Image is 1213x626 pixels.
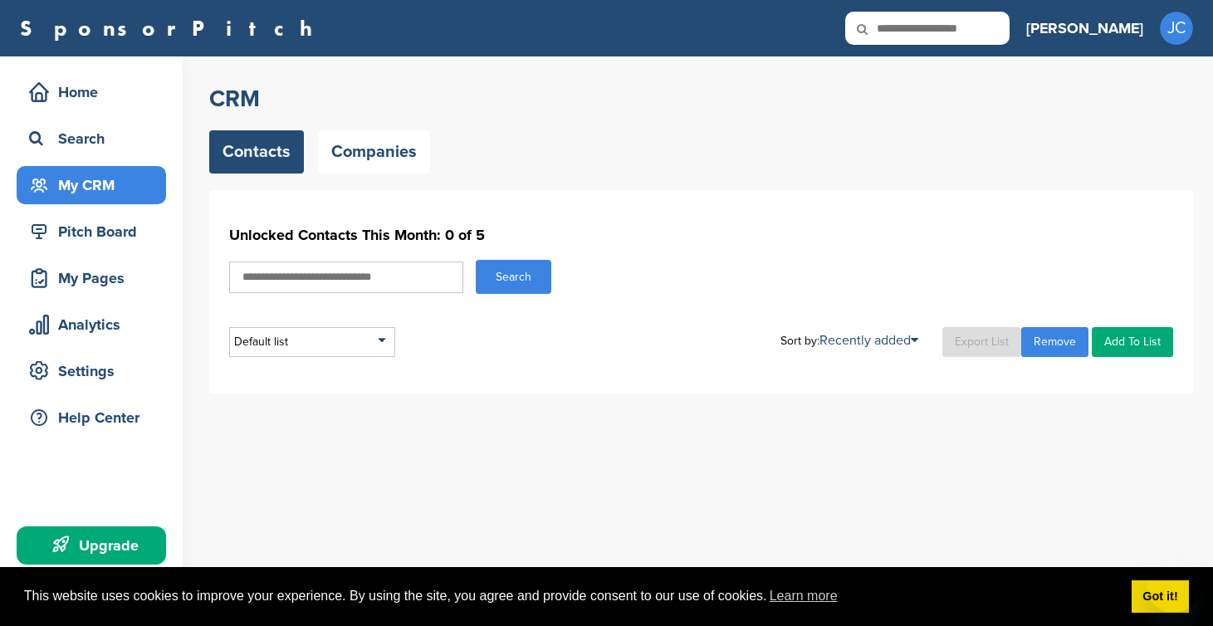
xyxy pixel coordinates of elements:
a: Settings [17,352,166,390]
a: dismiss cookie message [1132,580,1189,614]
a: [PERSON_NAME] [1026,10,1143,46]
a: Help Center [17,399,166,437]
div: Default list [229,327,395,357]
a: Analytics [17,306,166,344]
iframe: Button to launch messaging window [1147,560,1200,613]
div: My CRM [25,170,166,200]
a: My CRM [17,166,166,204]
div: Upgrade [25,531,166,560]
h2: CRM [209,84,1193,114]
a: Remove [1021,327,1088,357]
a: Pitch Board [17,213,166,251]
a: Recently added [819,332,918,349]
a: Contacts [209,130,304,174]
div: Analytics [25,310,166,340]
button: Search [476,260,551,294]
h3: [PERSON_NAME] [1026,17,1143,40]
a: SponsorPitch [20,17,323,39]
h1: Unlocked Contacts This Month: 0 of 5 [229,220,1173,250]
div: Help Center [25,403,166,433]
a: My Pages [17,259,166,297]
a: Export List [942,327,1021,357]
a: learn more about cookies [767,584,840,609]
div: Pitch Board [25,217,166,247]
a: Search [17,120,166,158]
a: Upgrade [17,526,166,565]
div: Settings [25,356,166,386]
div: Search [25,124,166,154]
a: Add To List [1092,327,1173,357]
div: Sort by: [780,334,918,347]
div: Home [25,77,166,107]
a: Home [17,73,166,111]
a: Companies [318,130,430,174]
span: This website uses cookies to improve your experience. By using the site, you agree and provide co... [24,584,1118,609]
div: My Pages [25,263,166,293]
span: JC [1160,12,1193,45]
